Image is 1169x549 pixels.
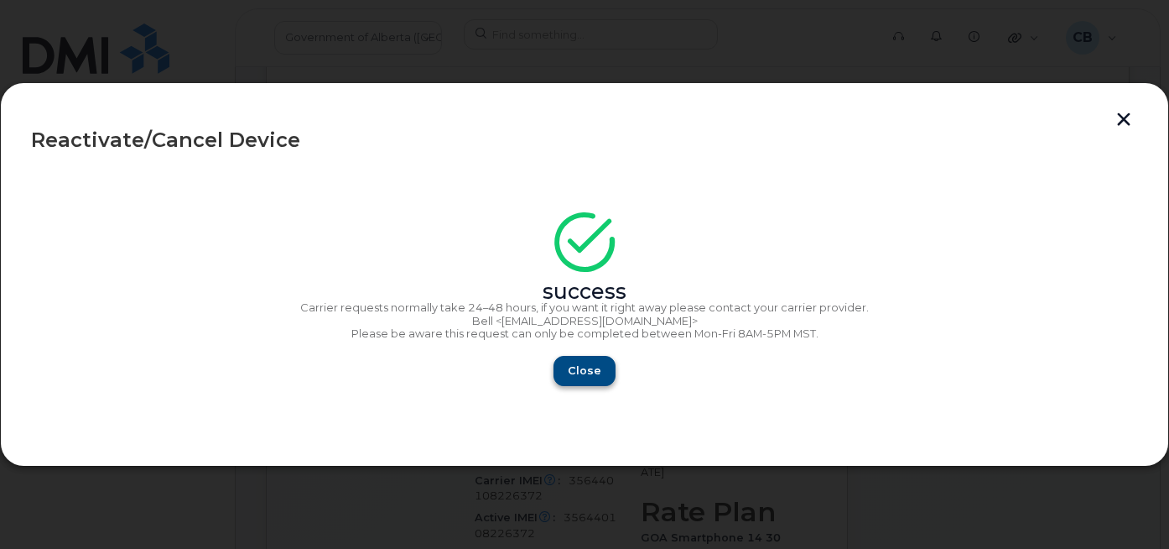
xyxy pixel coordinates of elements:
p: Carrier requests normally take 24–48 hours, if you want it right away please contact your carrier... [31,301,1138,315]
p: Bell <[EMAIL_ADDRESS][DOMAIN_NAME]> [31,315,1138,328]
button: Close [553,356,616,386]
p: Please be aware this request can only be completed between Mon-Fri 8AM-5PM MST. [31,327,1138,341]
div: success [31,285,1138,299]
span: Close [568,363,601,379]
div: Reactivate/Cancel Device [31,130,1138,150]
